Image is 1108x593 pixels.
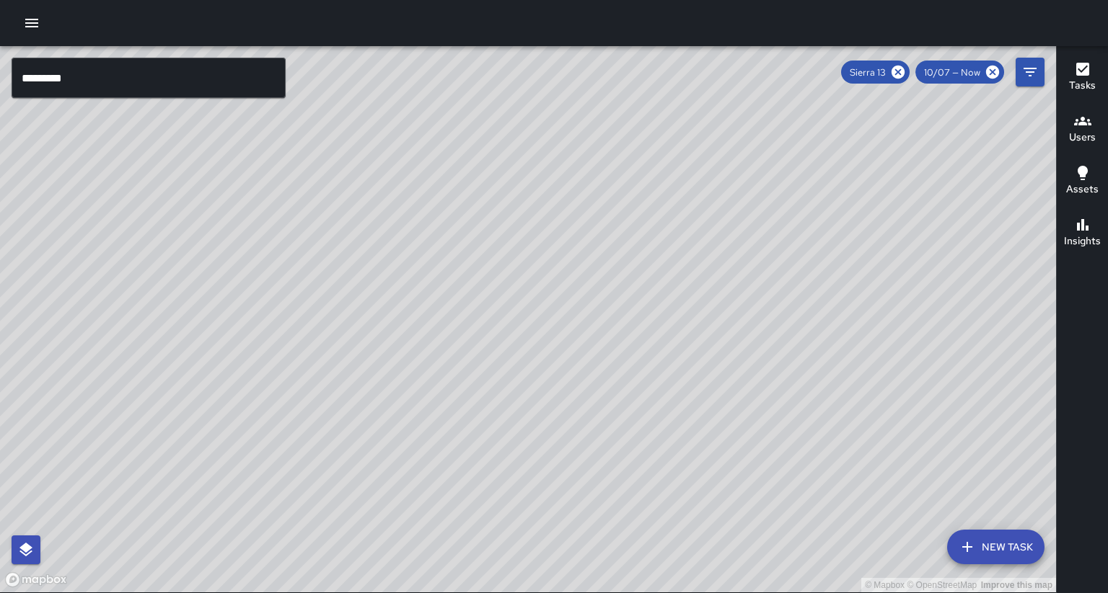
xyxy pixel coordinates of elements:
button: Users [1057,104,1108,156]
button: New Task [947,530,1045,564]
button: Insights [1057,208,1108,259]
span: 10/07 — Now [915,66,989,79]
div: Sierra 13 [841,61,910,84]
h6: Tasks [1069,78,1096,94]
h6: Insights [1064,233,1101,249]
h6: Users [1069,130,1096,146]
button: Tasks [1057,52,1108,104]
button: Filters [1016,58,1045,86]
h6: Assets [1066,182,1099,197]
button: Assets [1057,156,1108,208]
div: 10/07 — Now [915,61,1004,84]
span: Sierra 13 [841,66,894,79]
